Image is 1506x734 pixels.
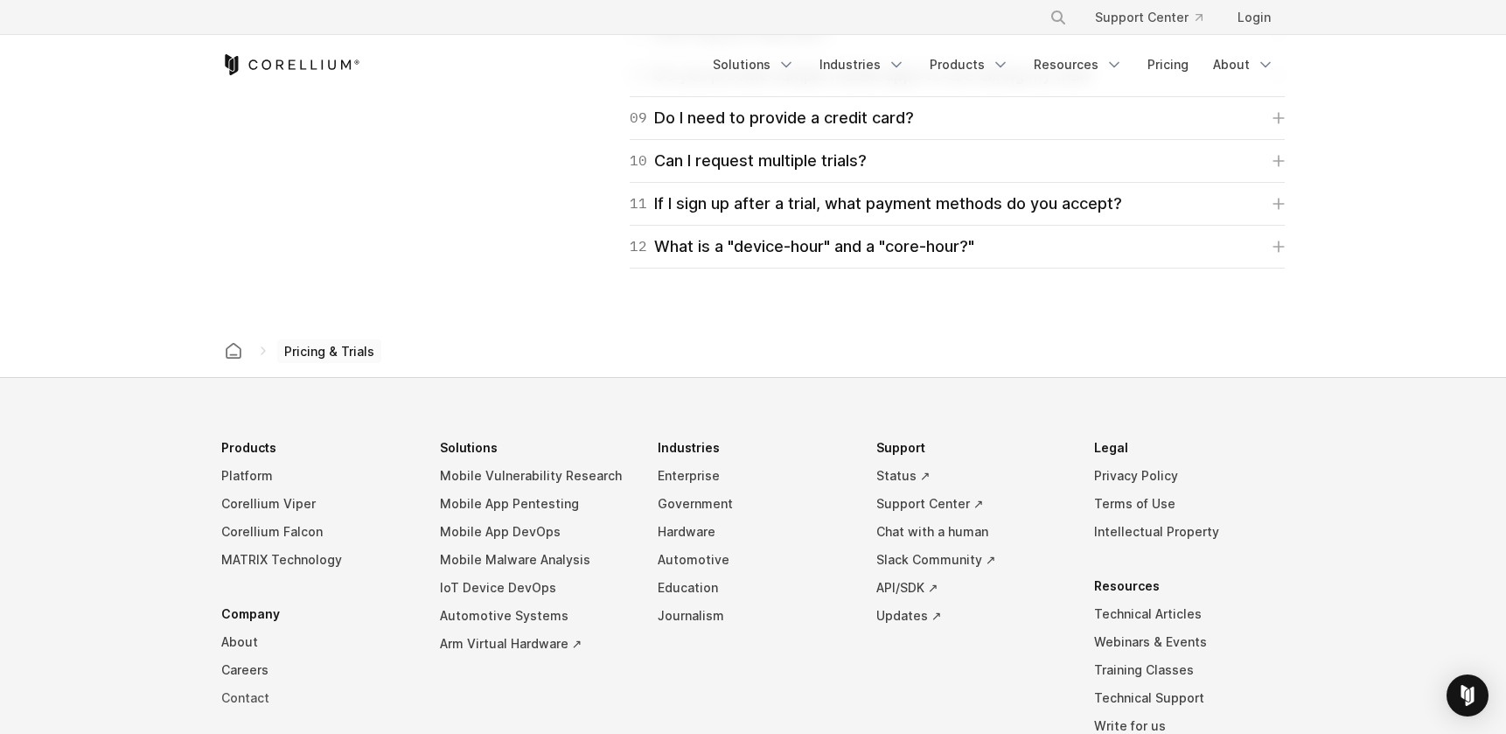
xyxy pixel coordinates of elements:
[221,546,412,574] a: MATRIX Technology
[658,518,848,546] a: Hardware
[1028,2,1285,33] div: Navigation Menu
[1094,656,1285,684] a: Training Classes
[630,234,1285,259] a: 12What is a "device-hour" and a "core-hour?"
[1094,490,1285,518] a: Terms of Use
[1094,462,1285,490] a: Privacy Policy
[221,628,412,656] a: About
[1137,49,1199,80] a: Pricing
[218,339,249,363] a: Corellium home
[1094,518,1285,546] a: Intellectual Property
[630,192,1122,216] div: If I sign up after a trial, what payment methods do you accept?
[440,630,631,658] a: Arm Virtual Hardware ↗
[919,49,1020,80] a: Products
[1203,49,1285,80] a: About
[1447,675,1489,717] div: Open Intercom Messenger
[876,546,1067,574] a: Slack Community ↗
[702,49,805,80] a: Solutions
[440,490,631,518] a: Mobile App Pentesting
[221,684,412,712] a: Contact
[658,490,848,518] a: Government
[1094,600,1285,628] a: Technical Articles
[702,49,1285,80] div: Navigation Menu
[1094,628,1285,656] a: Webinars & Events
[1081,2,1217,33] a: Support Center
[630,234,974,259] div: What is a "device-hour" and a "core-hour?"
[630,192,647,216] span: 11
[876,490,1067,518] a: Support Center ↗
[440,462,631,490] a: Mobile Vulnerability Research
[658,546,848,574] a: Automotive
[630,192,1285,216] a: 11If I sign up after a trial, what payment methods do you accept?
[630,149,1285,173] a: 10Can I request multiple trials?
[630,106,914,130] div: Do I need to provide a credit card?
[630,234,647,259] span: 12
[630,106,1285,130] a: 09Do I need to provide a credit card?
[440,574,631,602] a: IoT Device DevOps
[221,656,412,684] a: Careers
[658,574,848,602] a: Education
[221,518,412,546] a: Corellium Falcon
[876,602,1067,630] a: Updates ↗
[630,149,647,173] span: 10
[440,602,631,630] a: Automotive Systems
[630,149,867,173] div: Can I request multiple trials?
[658,462,848,490] a: Enterprise
[277,339,381,364] span: Pricing & Trials
[1023,49,1133,80] a: Resources
[221,490,412,518] a: Corellium Viper
[876,518,1067,546] a: Chat with a human
[440,518,631,546] a: Mobile App DevOps
[876,462,1067,490] a: Status ↗
[440,546,631,574] a: Mobile Malware Analysis
[221,462,412,490] a: Platform
[809,49,916,80] a: Industries
[1042,2,1074,33] button: Search
[630,106,647,130] span: 09
[221,54,360,75] a: Corellium Home
[658,602,848,630] a: Journalism
[1094,684,1285,712] a: Technical Support
[876,574,1067,602] a: API/SDK ↗
[1224,2,1285,33] a: Login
